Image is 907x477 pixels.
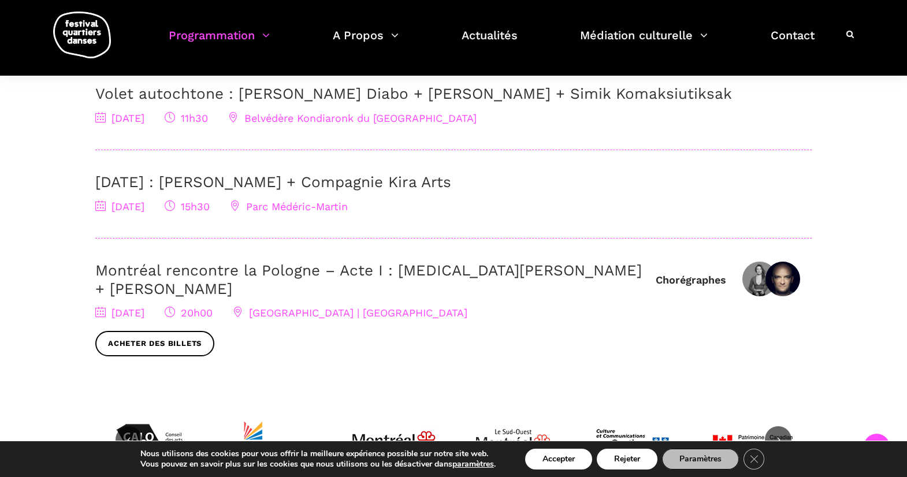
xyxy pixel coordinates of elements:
[228,112,477,124] span: Belvédère Kondiaronk du [GEOGRAPHIC_DATA]
[765,262,800,296] img: Janusz Orlik
[95,200,144,213] span: [DATE]
[230,200,348,213] span: Parc Médéric-Martin
[95,112,144,124] span: [DATE]
[462,25,518,59] a: Actualités
[95,331,214,357] a: Acheter des billets
[597,449,657,469] button: Rejeter
[656,273,726,286] div: Chorégraphes
[140,459,496,469] p: Vous pouvez en savoir plus sur les cookies que nous utilisons ou les désactiver dans .
[233,307,467,319] span: [GEOGRAPHIC_DATA] | [GEOGRAPHIC_DATA]
[53,12,111,58] img: logo-fqd-med
[333,25,399,59] a: A Propos
[742,262,777,296] img: Kyra Jean Green
[95,307,144,319] span: [DATE]
[771,25,815,59] a: Contact
[95,173,451,191] a: [DATE] : [PERSON_NAME] + Compagnie Kira Arts
[165,112,208,124] span: 11h30
[744,449,764,469] button: Close GDPR Cookie Banner
[165,200,210,213] span: 15h30
[95,85,732,102] a: Volet autochtone : [PERSON_NAME] Diabo + [PERSON_NAME] + Simik Komaksiutiksak
[95,262,642,297] a: Montréal rencontre la Pologne – Acte I : [MEDICAL_DATA][PERSON_NAME] + [PERSON_NAME]
[165,307,213,319] span: 20h00
[525,449,592,469] button: Accepter
[169,25,270,59] a: Programmation
[452,459,494,469] button: paramètres
[580,25,708,59] a: Médiation culturelle
[140,449,496,459] p: Nous utilisons des cookies pour vous offrir la meilleure expérience possible sur notre site web.
[662,449,739,469] button: Paramètres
